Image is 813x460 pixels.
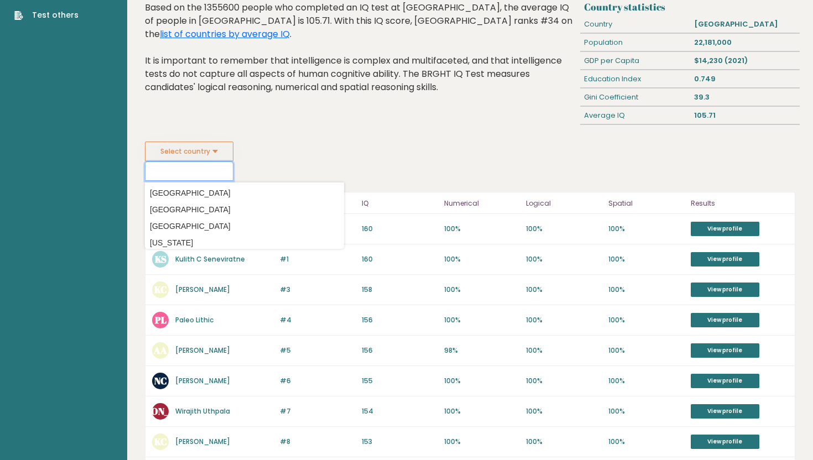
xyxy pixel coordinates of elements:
text: NC [154,374,167,387]
div: [GEOGRAPHIC_DATA] [690,15,800,33]
option: [GEOGRAPHIC_DATA] [148,202,341,218]
p: 100% [608,376,684,386]
p: 100% [444,406,520,416]
p: 100% [608,254,684,264]
p: 100% [526,315,602,325]
option: [GEOGRAPHIC_DATA] [148,218,341,234]
p: 160 [362,254,437,264]
div: GDP per Capita [580,52,690,70]
p: Numerical [444,197,520,210]
p: 100% [526,224,602,234]
option: [GEOGRAPHIC_DATA] [148,185,341,201]
a: Test others [14,9,86,21]
a: View profile [691,343,759,358]
p: 100% [526,254,602,264]
a: Paleo Lithic [175,315,213,325]
p: 100% [444,224,520,234]
a: list of countries by average IQ [160,28,290,40]
p: 100% [444,285,520,295]
a: View profile [691,435,759,449]
p: #1 [280,254,356,264]
div: 105.71 [690,107,800,124]
p: 100% [526,285,602,295]
text: KC [154,283,167,296]
p: #8 [280,437,356,447]
a: View profile [691,222,759,236]
div: Country [580,15,690,33]
p: 100% [526,437,602,447]
a: [PERSON_NAME] [175,346,230,355]
p: 155 [362,376,437,386]
text: [PERSON_NAME] [123,405,198,417]
p: 100% [526,406,602,416]
p: 100% [608,315,684,325]
p: #7 [280,406,356,416]
p: 156 [362,346,437,356]
text: PL [154,313,166,326]
p: 100% [444,315,520,325]
p: 100% [608,285,684,295]
div: 39.3 [690,88,800,106]
a: [PERSON_NAME] [175,437,230,446]
p: 100% [444,254,520,264]
a: [PERSON_NAME] [175,376,230,385]
p: 100% [444,437,520,447]
p: 98% [444,346,520,356]
text: KS [155,253,166,265]
p: 100% [444,376,520,386]
p: 100% [608,346,684,356]
p: Logical [526,197,602,210]
p: Spatial [608,197,684,210]
p: 100% [608,437,684,447]
text: KC [154,435,167,448]
p: 156 [362,315,437,325]
p: #6 [280,376,356,386]
p: 100% [608,224,684,234]
a: Kulith C Seneviratne [175,254,245,264]
p: 153 [362,437,437,447]
div: Population [580,34,690,51]
p: 100% [526,346,602,356]
a: [PERSON_NAME] [175,285,230,294]
a: View profile [691,283,759,297]
div: 0.749 [690,70,800,88]
div: Education Index [580,70,690,88]
a: View profile [691,404,759,419]
option: [US_STATE] [148,235,341,251]
p: 160 [362,224,437,234]
a: View profile [691,313,759,327]
p: #5 [280,346,356,356]
p: 158 [362,285,437,295]
p: Results [691,197,788,210]
button: Select country [145,142,233,161]
p: #4 [280,315,356,325]
text: AA [153,344,167,357]
p: 154 [362,406,437,416]
div: Based on the 1355600 people who completed an IQ test at [GEOGRAPHIC_DATA], the average IQ of peop... [145,1,576,111]
a: View profile [691,252,759,266]
p: 100% [526,376,602,386]
a: View profile [691,374,759,388]
div: $14,230 (2021) [690,52,800,70]
div: Average IQ [580,107,690,124]
p: 100% [608,406,684,416]
p: IQ [362,197,437,210]
h3: Country statistics [584,1,795,13]
p: #3 [280,285,356,295]
input: Select your country [145,161,233,181]
div: 22,181,000 [690,34,800,51]
div: Gini Coefficient [580,88,690,106]
a: Wirajith Uthpala [175,406,230,416]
